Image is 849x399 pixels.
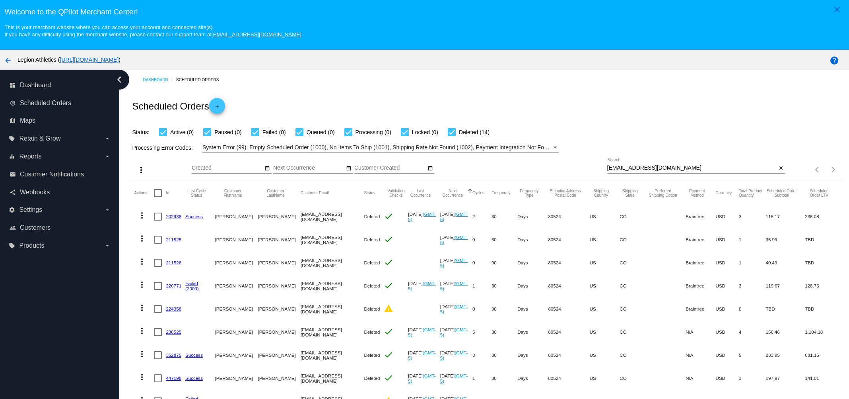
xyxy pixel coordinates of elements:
[517,205,548,228] mat-cell: Days
[20,100,71,107] span: Scheduled Orders
[778,165,784,172] mat-icon: close
[408,274,440,297] mat-cell: [DATE]
[440,258,468,268] a: (GMT-5)
[739,321,765,344] mat-cell: 4
[4,24,301,37] small: This is your merchant website where you can access your account and connected site(s). If you hav...
[364,306,380,311] span: Deleted
[686,344,715,367] mat-cell: N/A
[716,344,739,367] mat-cell: USD
[472,205,492,228] mat-cell: 2
[590,344,620,367] mat-cell: US
[346,165,352,172] mat-icon: date_range
[620,274,647,297] mat-cell: CO
[647,189,678,198] button: Change sorting for PreferredShippingOption
[166,376,181,381] a: 447198
[364,376,380,381] span: Deleted
[258,321,301,344] mat-cell: [PERSON_NAME]
[548,367,589,390] mat-cell: 80524
[215,205,258,228] mat-cell: [PERSON_NAME]
[258,189,293,198] button: Change sorting for CustomerLastName
[132,129,150,135] span: Status:
[739,344,765,367] mat-cell: 5
[686,321,715,344] mat-cell: N/A
[136,165,146,175] mat-icon: more_vert
[258,228,301,251] mat-cell: [PERSON_NAME]
[590,228,620,251] mat-cell: US
[492,191,510,196] button: Change sorting for Frequency
[212,104,222,113] mat-icon: add
[805,367,840,390] mat-cell: 141.01
[384,350,393,360] mat-icon: check
[805,228,840,251] mat-cell: TBD
[9,243,15,249] i: local_offer
[826,162,841,178] button: Next page
[620,251,647,274] mat-cell: CO
[215,189,251,198] button: Change sorting for CustomerFirstName
[716,321,739,344] mat-cell: USD
[10,186,111,199] a: share Webhooks
[440,321,472,344] mat-cell: [DATE]
[739,228,765,251] mat-cell: 1
[765,344,805,367] mat-cell: 233.95
[384,181,408,205] mat-header-cell: Validation Checks
[301,367,364,390] mat-cell: [EMAIL_ADDRESS][DOMAIN_NAME]
[258,205,301,228] mat-cell: [PERSON_NAME]
[590,189,613,198] button: Change sorting for ShippingCountry
[10,168,111,181] a: email Customer Notifications
[3,56,13,65] mat-icon: arrow_back
[166,191,169,196] button: Change sorting for Id
[492,321,517,344] mat-cell: 30
[20,82,51,89] span: Dashboard
[686,251,715,274] mat-cell: Braintree
[137,372,147,382] mat-icon: more_vert
[590,251,620,274] mat-cell: US
[440,373,468,383] a: (GMT-5)
[264,165,270,172] mat-icon: date_range
[590,205,620,228] mat-cell: US
[517,344,548,367] mat-cell: Days
[440,251,472,274] mat-cell: [DATE]
[104,243,111,249] i: arrow_drop_down
[590,367,620,390] mat-cell: US
[364,329,380,334] span: Deleted
[215,251,258,274] mat-cell: [PERSON_NAME]
[620,189,640,198] button: Change sorting for ShippingState
[137,280,147,289] mat-icon: more_vert
[765,297,805,321] mat-cell: TBD
[716,251,739,274] mat-cell: USD
[185,214,203,219] a: Success
[4,8,844,16] h3: Welcome to the QPilot Merchant Center!
[166,306,181,311] a: 224358
[104,207,111,213] i: arrow_drop_down
[805,297,840,321] mat-cell: TBD
[301,297,364,321] mat-cell: [EMAIL_ADDRESS][DOMAIN_NAME]
[492,228,517,251] mat-cell: 60
[10,82,16,88] i: dashboard
[354,165,426,171] input: Customer Created
[716,297,739,321] mat-cell: USD
[214,127,241,137] span: Paused (0)
[215,344,258,367] mat-cell: [PERSON_NAME]
[805,321,840,344] mat-cell: 1,104.18
[20,189,50,196] span: Webhooks
[166,214,181,219] a: 202938
[548,297,589,321] mat-cell: 80524
[440,228,472,251] mat-cell: [DATE]
[408,189,433,198] button: Change sorting for LastOccurrenceUtc
[185,376,203,381] a: Success
[440,367,472,390] mat-cell: [DATE]
[739,181,765,205] mat-header-cell: Total Product Quantity
[739,367,765,390] mat-cell: 3
[805,251,840,274] mat-cell: TBD
[805,344,840,367] mat-cell: 681.15
[517,251,548,274] mat-cell: Days
[472,367,492,390] mat-cell: 1
[408,327,435,337] a: (GMT-5)
[9,153,15,160] i: equalizer
[301,321,364,344] mat-cell: [EMAIL_ADDRESS][DOMAIN_NAME]
[548,189,582,198] button: Change sorting for ShippingPostcode
[548,274,589,297] mat-cell: 80524
[104,153,111,160] i: arrow_drop_down
[192,165,263,171] input: Created
[765,274,805,297] mat-cell: 119.67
